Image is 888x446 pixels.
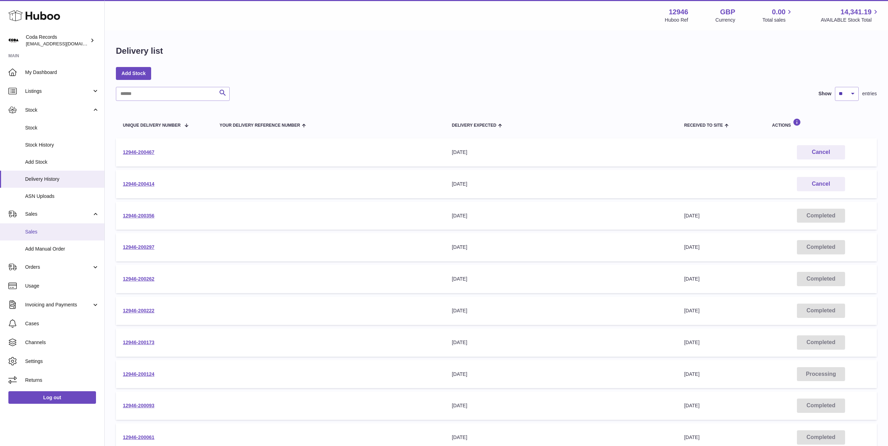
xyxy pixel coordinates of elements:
div: [DATE] [452,339,670,346]
a: 12946-200093 [123,403,154,408]
span: Sales [25,229,99,235]
a: 12946-200124 [123,371,154,377]
div: [DATE] [452,244,670,251]
span: [DATE] [684,434,700,440]
span: [DATE] [684,308,700,313]
h1: Delivery list [116,45,163,57]
a: 12946-200222 [123,308,154,313]
span: Stock [25,107,92,113]
div: [DATE] [452,276,670,282]
span: Orders [25,264,92,270]
div: Currency [716,17,735,23]
span: 14,341.19 [841,7,872,17]
span: Add Manual Order [25,246,99,252]
a: 12946-200173 [123,340,154,345]
a: 0.00 Total sales [762,7,793,23]
span: Listings [25,88,92,95]
a: 12946-200414 [123,181,154,187]
span: [DATE] [684,403,700,408]
span: [DATE] [684,213,700,218]
span: 0.00 [772,7,786,17]
a: Add Stock [116,67,151,80]
strong: GBP [720,7,735,17]
span: Usage [25,283,99,289]
button: Cancel [797,145,845,159]
span: Returns [25,377,99,384]
label: Show [819,90,831,97]
a: 12946-200061 [123,434,154,440]
span: Sales [25,211,92,217]
span: [DATE] [684,371,700,377]
div: [DATE] [452,149,670,156]
div: Huboo Ref [665,17,688,23]
span: Received to Site [684,123,723,128]
span: ASN Uploads [25,193,99,200]
span: Stock [25,125,99,131]
span: Delivery History [25,176,99,183]
a: 12946-200262 [123,276,154,282]
div: [DATE] [452,402,670,409]
a: 14,341.19 AVAILABLE Stock Total [821,7,880,23]
span: Unique Delivery Number [123,123,180,128]
div: [DATE] [452,307,670,314]
span: [DATE] [684,276,700,282]
div: [DATE] [452,371,670,378]
span: Invoicing and Payments [25,302,92,308]
img: haz@pcatmedia.com [8,35,19,46]
a: 12946-200297 [123,244,154,250]
a: 12946-200356 [123,213,154,218]
button: Cancel [797,177,845,191]
span: Delivery Expected [452,123,496,128]
span: Total sales [762,17,793,23]
span: [DATE] [684,244,700,250]
span: Cases [25,320,99,327]
span: Channels [25,339,99,346]
span: Settings [25,358,99,365]
div: [DATE] [452,434,670,441]
span: AVAILABLE Stock Total [821,17,880,23]
span: Stock History [25,142,99,148]
span: [EMAIL_ADDRESS][DOMAIN_NAME] [26,41,103,46]
div: [DATE] [452,213,670,219]
strong: 12946 [669,7,688,17]
div: Actions [772,118,870,128]
div: [DATE] [452,181,670,187]
a: 12946-200467 [123,149,154,155]
div: Coda Records [26,34,89,47]
span: [DATE] [684,340,700,345]
a: Log out [8,391,96,404]
span: Add Stock [25,159,99,165]
span: Your Delivery Reference Number [220,123,300,128]
span: My Dashboard [25,69,99,76]
span: entries [862,90,877,97]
